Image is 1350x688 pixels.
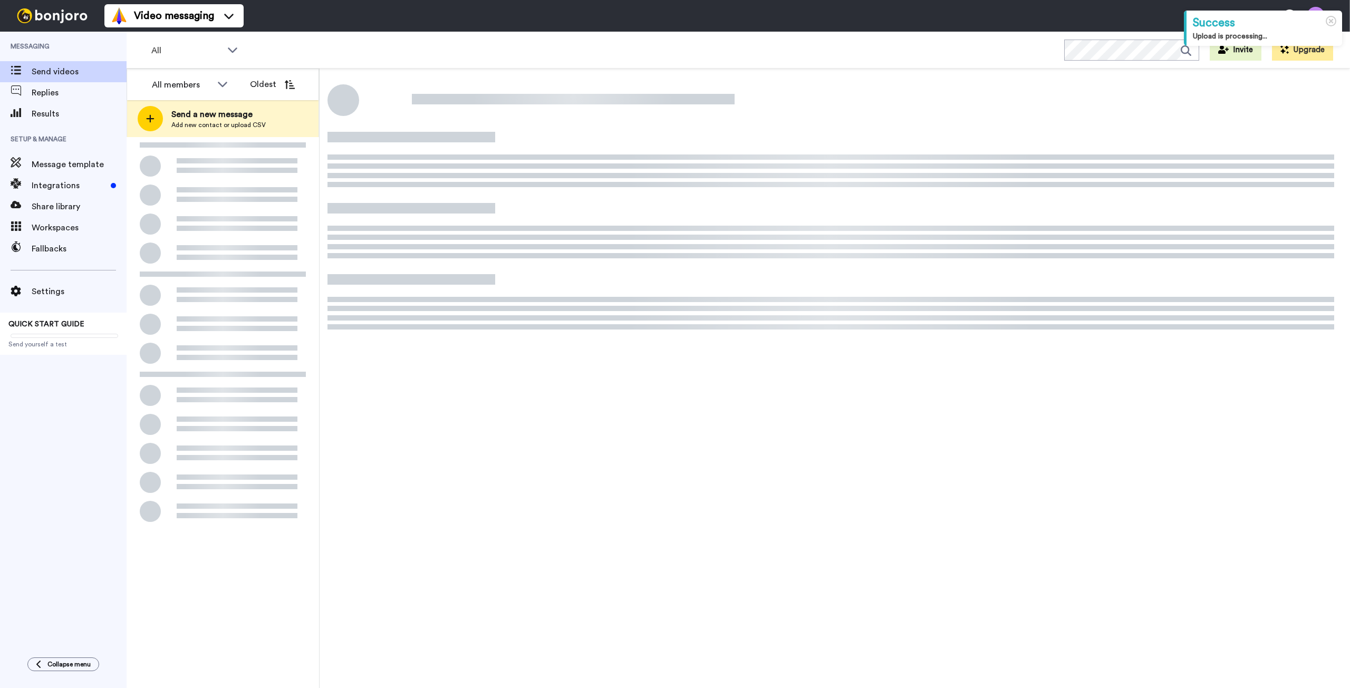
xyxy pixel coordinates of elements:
[111,7,128,24] img: vm-color.svg
[1272,40,1333,61] button: Upgrade
[134,8,214,23] span: Video messaging
[32,158,127,171] span: Message template
[32,86,127,99] span: Replies
[171,108,266,121] span: Send a new message
[171,121,266,129] span: Add new contact or upload CSV
[242,74,303,95] button: Oldest
[27,657,99,671] button: Collapse menu
[1210,40,1261,61] button: Invite
[1193,31,1336,42] div: Upload is processing...
[32,108,127,120] span: Results
[32,243,127,255] span: Fallbacks
[8,321,84,328] span: QUICK START GUIDE
[1193,15,1336,31] div: Success
[32,221,127,234] span: Workspaces
[8,340,118,348] span: Send yourself a test
[13,8,92,23] img: bj-logo-header-white.svg
[32,179,107,192] span: Integrations
[47,660,91,668] span: Collapse menu
[32,65,127,78] span: Send videos
[151,44,222,57] span: All
[32,285,127,298] span: Settings
[152,79,212,91] div: All members
[32,200,127,213] span: Share library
